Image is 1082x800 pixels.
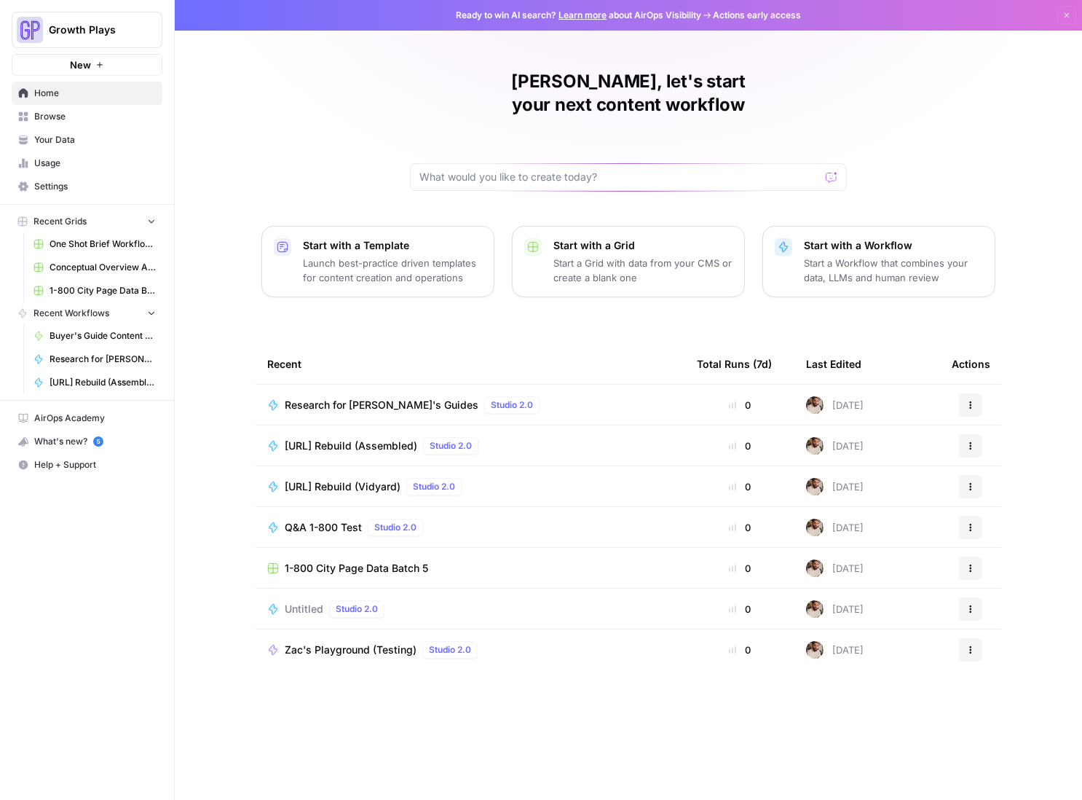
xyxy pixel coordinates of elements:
[12,431,162,452] div: What's new?
[697,643,783,657] div: 0
[267,344,674,384] div: Recent
[12,302,162,324] button: Recent Workflows
[34,110,156,123] span: Browse
[27,348,162,371] a: Research for [PERSON_NAME]'s Guides
[267,478,674,495] a: [URL] Rebuild (Vidyard)Studio 2.0
[267,641,674,659] a: Zac's Playground (Testing)Studio 2.0
[806,600,824,618] img: 09vqwntjgx3gjwz4ea1r9l7sj8gc
[27,279,162,302] a: 1-800 City Page Data Batch 5
[267,600,674,618] a: UntitledStudio 2.0
[762,226,995,297] button: Start with a WorkflowStart a Workflow that combines your data, LLMs and human review
[17,17,43,43] img: Growth Plays Logo
[806,641,864,659] div: [DATE]
[697,520,783,535] div: 0
[50,329,156,342] span: Buyer's Guide Content Workflow
[806,600,864,618] div: [DATE]
[697,479,783,494] div: 0
[806,560,824,577] img: 09vqwntjgx3gjwz4ea1r9l7sj8gc
[285,520,362,535] span: Q&A 1-800 Test
[430,439,472,452] span: Studio 2.0
[429,643,471,656] span: Studio 2.0
[12,152,162,175] a: Usage
[285,479,400,494] span: [URL] Rebuild (Vidyard)
[34,412,156,425] span: AirOps Academy
[806,478,864,495] div: [DATE]
[697,344,772,384] div: Total Runs (7d)
[336,603,378,616] span: Studio 2.0
[285,643,416,657] span: Zac's Playground (Testing)
[806,519,824,536] img: 09vqwntjgx3gjwz4ea1r9l7sj8gc
[806,519,864,536] div: [DATE]
[285,439,417,453] span: [URL] Rebuild (Assembled)
[12,211,162,232] button: Recent Grids
[27,324,162,348] a: Buyer's Guide Content Workflow
[697,602,783,616] div: 0
[12,12,162,48] button: Workspace: Growth Plays
[806,437,824,455] img: 09vqwntjgx3gjwz4ea1r9l7sj8gc
[27,256,162,279] a: Conceptual Overview Article Grid
[34,458,156,471] span: Help + Support
[12,128,162,152] a: Your Data
[697,398,783,412] div: 0
[553,256,732,285] p: Start a Grid with data from your CMS or create a blank one
[34,133,156,146] span: Your Data
[419,170,820,184] input: What would you like to create today?
[558,9,607,20] a: Learn more
[12,453,162,477] button: Help + Support
[96,438,100,445] text: 5
[713,9,801,22] span: Actions early access
[491,399,533,412] span: Studio 2.0
[806,437,864,455] div: [DATE]
[806,478,824,495] img: 09vqwntjgx3gjwz4ea1r9l7sj8gc
[804,238,983,253] p: Start with a Workflow
[285,398,478,412] span: Research for [PERSON_NAME]'s Guides
[12,82,162,105] a: Home
[553,238,732,253] p: Start with a Grid
[34,87,156,100] span: Home
[34,157,156,170] span: Usage
[33,215,87,228] span: Recent Grids
[267,519,674,536] a: Q&A 1-800 TestStudio 2.0
[806,560,864,577] div: [DATE]
[49,23,137,37] span: Growth Plays
[806,396,864,414] div: [DATE]
[952,344,990,384] div: Actions
[33,307,109,320] span: Recent Workflows
[50,238,156,251] span: One Shot Brief Workflow Grid
[93,436,103,447] a: 5
[12,54,162,76] button: New
[512,226,745,297] button: Start with a GridStart a Grid with data from your CMS or create a blank one
[267,561,674,576] a: 1-800 City Page Data Batch 5
[697,439,783,453] div: 0
[12,175,162,198] a: Settings
[285,561,428,576] span: 1-800 City Page Data Batch 5
[804,256,983,285] p: Start a Workflow that combines your data, LLMs and human review
[27,371,162,394] a: [URL] Rebuild (Assembled)
[34,180,156,193] span: Settings
[12,105,162,128] a: Browse
[70,58,91,72] span: New
[374,521,416,534] span: Studio 2.0
[285,602,323,616] span: Untitled
[27,232,162,256] a: One Shot Brief Workflow Grid
[806,396,824,414] img: 09vqwntjgx3gjwz4ea1r9l7sj8gc
[50,353,156,366] span: Research for [PERSON_NAME]'s Guides
[697,561,783,576] div: 0
[50,376,156,389] span: [URL] Rebuild (Assembled)
[413,480,455,493] span: Studio 2.0
[50,284,156,297] span: 1-800 City Page Data Batch 5
[12,430,162,453] button: What's new? 5
[806,344,861,384] div: Last Edited
[303,238,482,253] p: Start with a Template
[303,256,482,285] p: Launch best-practice driven templates for content creation and operations
[806,641,824,659] img: 09vqwntjgx3gjwz4ea1r9l7sj8gc
[267,437,674,455] a: [URL] Rebuild (Assembled)Studio 2.0
[456,9,701,22] span: Ready to win AI search? about AirOps Visibility
[12,407,162,430] a: AirOps Academy
[261,226,494,297] button: Start with a TemplateLaunch best-practice driven templates for content creation and operations
[410,70,847,117] h1: [PERSON_NAME], let's start your next content workflow
[50,261,156,274] span: Conceptual Overview Article Grid
[267,396,674,414] a: Research for [PERSON_NAME]'s GuidesStudio 2.0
